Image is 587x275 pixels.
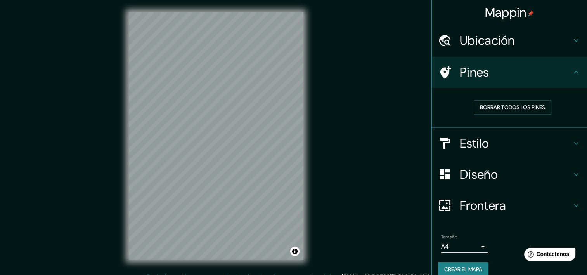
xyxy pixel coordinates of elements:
font: Crear el mapa [444,265,482,274]
div: Pines [432,57,587,88]
div: A4 [441,240,488,253]
h4: Frontera [460,198,571,213]
font: Borrar todos los pines [480,103,545,112]
div: Diseño [432,159,587,190]
font: Mappin [485,4,526,21]
iframe: Help widget launcher [518,245,578,266]
div: Estilo [432,128,587,159]
img: pin-icon.png [528,10,534,17]
h4: Diseño [460,167,571,182]
div: Ubicación [432,25,587,56]
h4: Estilo [460,136,571,151]
canvas: Mapa [129,12,303,260]
button: Borrar todos los pines [474,100,551,115]
button: Alternar atribución [290,247,300,256]
h4: Ubicación [460,33,571,48]
h4: Pines [460,64,571,80]
div: Frontera [432,190,587,221]
label: Tamaño [441,233,457,240]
